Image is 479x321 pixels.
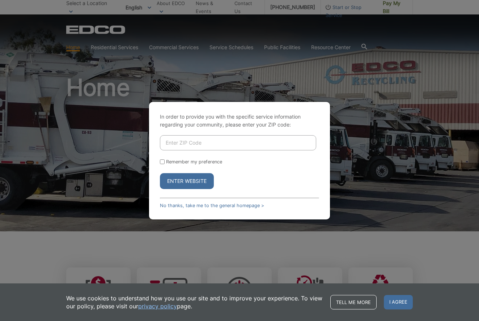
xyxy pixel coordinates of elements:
a: No thanks, take me to the general homepage > [160,203,264,208]
p: We use cookies to understand how you use our site and to improve your experience. To view our pol... [66,294,323,310]
p: In order to provide you with the specific service information regarding your community, please en... [160,113,319,129]
span: I agree [384,295,413,309]
label: Remember my preference [166,159,222,164]
a: Tell me more [330,295,377,309]
button: Enter Website [160,173,214,189]
a: privacy policy [138,302,177,310]
input: Enter ZIP Code [160,135,316,150]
